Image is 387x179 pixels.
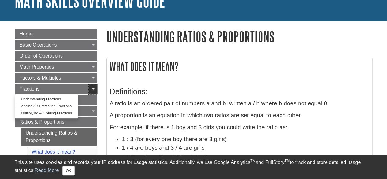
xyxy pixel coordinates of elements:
[15,51,97,61] a: Order of Operations
[122,144,369,152] li: 1 / 4 are boys and 3 / 4 are girls
[20,86,40,91] span: Fractions
[110,123,369,132] p: For example, if there is 1 boy and 3 girls you could write the ratio as:
[15,29,97,39] a: Home
[285,159,290,163] sup: TM
[15,159,373,175] div: This site uses cookies and records your IP address for usage statistics. Additionally, we use Goo...
[62,166,74,175] button: Close
[122,135,369,144] li: 1 : 3 (for every one boy there are 3 girls)
[21,128,97,146] a: Understanding Ratios & Proportions
[20,75,61,80] span: Factors & Multiples
[15,84,97,94] a: Fractions
[15,117,97,127] a: Ratios & Proportions
[122,152,369,161] li: 0.25 are boys (by dividing 1 by 4)
[32,149,75,155] a: What does it mean?
[15,40,97,50] a: Basic Operations
[20,42,57,47] span: Basic Operations
[15,96,78,103] a: Understanding Fractions
[15,103,78,110] a: Adding & Subtracting Fractions
[107,58,372,75] h2: What does it mean?
[110,111,369,120] p: A proportion is an equation in which two ratios are set equal to each other.
[110,99,369,108] p: A ratio is an ordered pair of numbers a and b, written a / b where b does not equal 0.
[110,87,369,96] h3: Definitions:
[15,110,78,117] a: Multiplying & Dividing Fractions
[15,73,97,83] a: Factors & Multiples
[250,159,255,163] sup: TM
[15,62,97,72] a: Math Properties
[20,31,33,36] span: Home
[106,29,373,44] h1: Understanding Ratios & Proportions
[20,64,54,69] span: Math Properties
[35,168,59,173] a: Read More
[20,53,63,58] span: Order of Operations
[20,119,65,125] span: Ratios & Proportions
